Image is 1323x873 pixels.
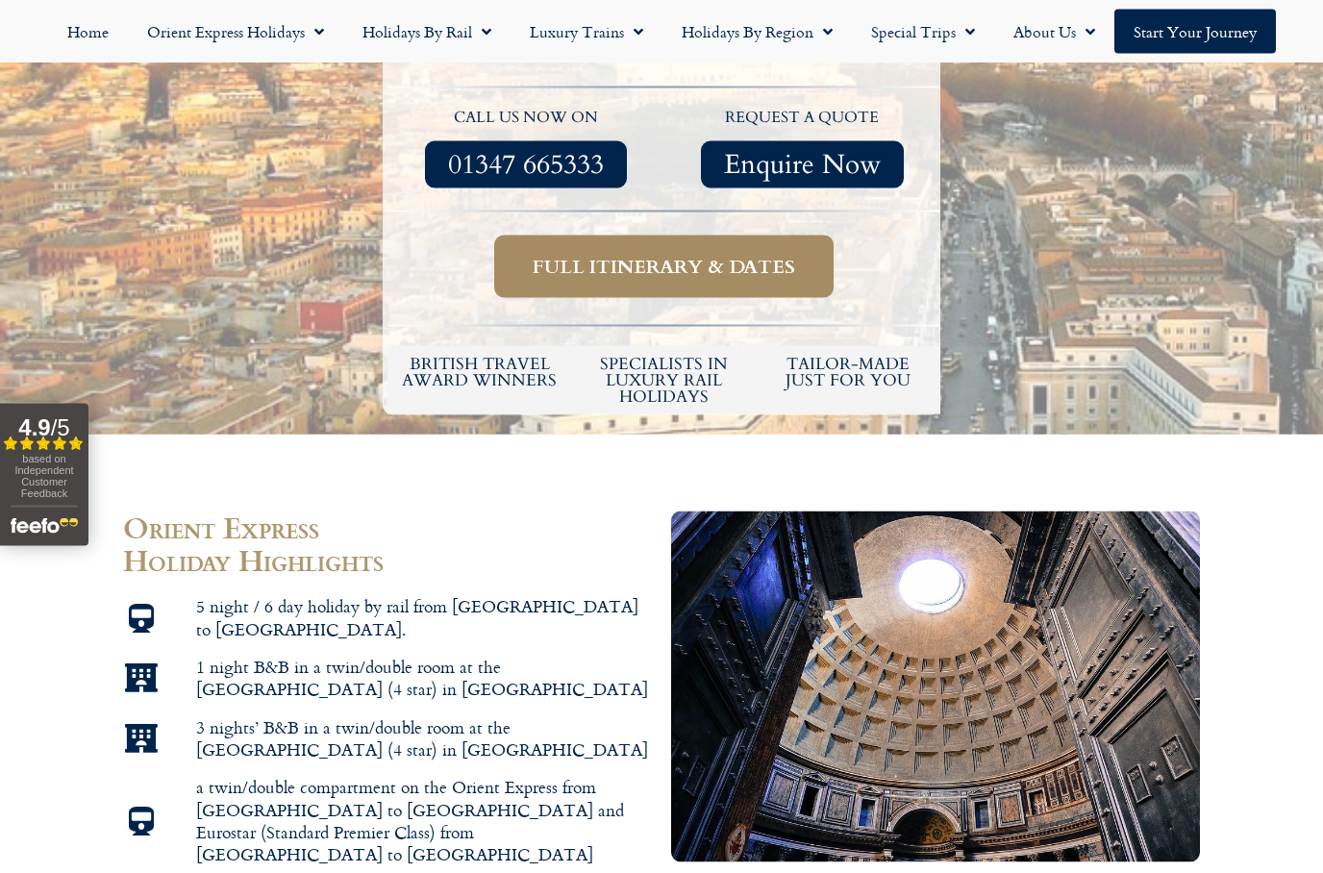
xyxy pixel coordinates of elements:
[994,10,1114,54] a: About Us
[852,10,994,54] a: Special Trips
[191,595,653,640] span: 5 night / 6 day holiday by rail from [GEOGRAPHIC_DATA] to [GEOGRAPHIC_DATA].
[191,716,653,761] span: 3 nights’ B&B in a twin/double room at the [GEOGRAPHIC_DATA] (4 star) in [GEOGRAPHIC_DATA]
[671,511,1200,862] img: Pantheon Rome
[48,10,128,54] a: Home
[10,10,1313,54] nav: Menu
[123,511,652,544] h2: Orient Express
[425,141,627,188] a: 01347 665333
[765,356,931,388] h5: tailor-made just for you
[191,656,653,701] span: 1 night B&B in a twin/double room at the [GEOGRAPHIC_DATA] (4 star) in [GEOGRAPHIC_DATA]
[662,10,852,54] a: Holidays by Region
[343,10,511,54] a: Holidays by Rail
[448,153,604,177] span: 01347 665333
[494,236,834,298] a: Full itinerary & dates
[724,153,881,177] span: Enquire Now
[533,255,795,279] span: Full itinerary & dates
[123,544,652,577] h2: Holiday Highlights
[701,141,904,188] a: Enquire Now
[191,776,653,865] span: a twin/double compartment on the Orient Express from [GEOGRAPHIC_DATA] to [GEOGRAPHIC_DATA] and E...
[511,10,662,54] a: Luxury Trains
[397,106,655,131] p: call us now on
[582,356,747,405] h6: Specialists in luxury rail holidays
[1114,10,1276,54] a: Start your Journey
[397,356,562,388] h5: British Travel Award winners
[674,106,932,131] p: request a quote
[128,10,343,54] a: Orient Express Holidays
